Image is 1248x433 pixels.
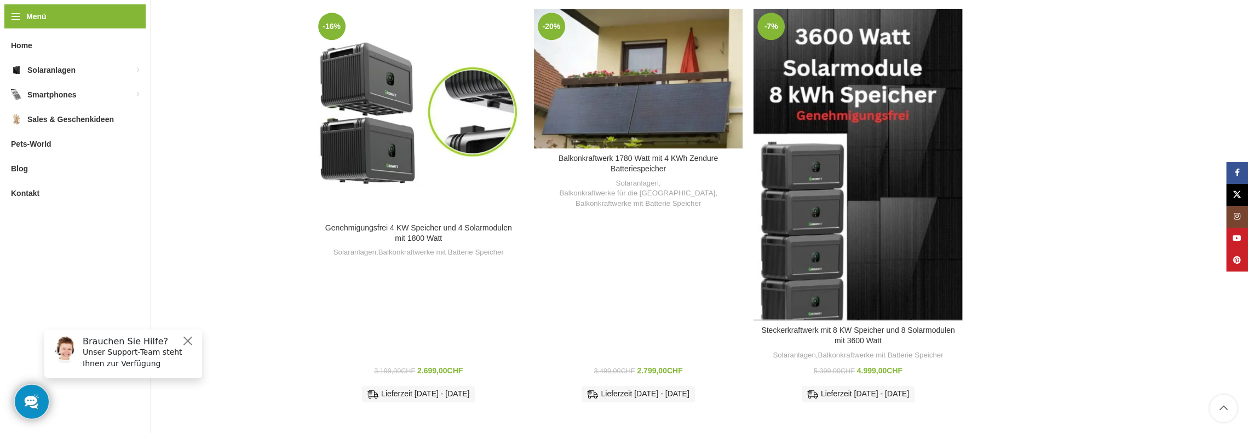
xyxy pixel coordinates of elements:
bdi: 3.199,00 [374,367,415,375]
img: Sales & Geschenkideen [11,114,22,125]
a: Balkonkraftwerke mit Batterie Speicher [378,247,504,258]
div: , [759,350,957,361]
button: Close [146,14,159,27]
div: Lieferzeit [DATE] - [DATE] [362,386,475,402]
span: CHF [447,366,463,375]
a: Balkonkraftwerke für die [GEOGRAPHIC_DATA] [559,188,715,199]
img: Smartphones [11,89,22,100]
a: Scroll to top button [1210,395,1237,422]
span: Sales & Geschenkideen [27,109,114,129]
bdi: 5.399,00 [814,367,855,375]
div: , [320,247,517,258]
span: Home [11,36,32,55]
a: Balkonkraftwerk 1780 Watt mit 4 KWh Zendure Batteriespeicher [534,9,743,148]
span: Menü [26,10,47,22]
a: Solaranlagen [333,247,376,258]
a: Steckerkraftwerk mit 8 KW Speicher und 8 Solarmodulen mit 3600 Watt [754,9,962,320]
a: Balkonkraftwerke mit Batterie Speicher [576,199,701,209]
a: Pinterest Social Link [1226,250,1248,272]
span: Blog [11,159,28,178]
span: -20% [538,13,565,40]
a: Steckerkraftwerk mit 8 KW Speicher und 8 Solarmodulen mit 3600 Watt [761,326,954,345]
span: -7% [757,13,785,40]
span: Pets-World [11,134,51,154]
a: Genehmigungsfrei 4 KW Speicher und 4 Solarmodulen mit 1800 Watt [314,9,523,217]
span: CHF [667,366,683,375]
span: CHF [841,367,855,375]
a: X Social Link [1226,184,1248,206]
span: Kontakt [11,183,39,203]
span: CHF [620,367,635,375]
div: Lieferzeit [DATE] - [DATE] [802,386,915,402]
span: CHF [887,366,902,375]
span: CHF [401,367,415,375]
a: YouTube Social Link [1226,228,1248,250]
img: Solaranlagen [11,65,22,76]
span: Smartphones [27,85,76,105]
bdi: 2.799,00 [637,366,682,375]
a: Solaranlagen [773,350,815,361]
a: Instagram Social Link [1226,206,1248,228]
div: , , [539,178,737,209]
bdi: 4.999,00 [857,366,902,375]
bdi: 3.499,00 [594,367,635,375]
span: Solaranlagen [27,60,76,80]
span: -16% [318,13,346,40]
h6: Brauchen Sie Hilfe? [47,15,160,26]
div: Lieferzeit [DATE] - [DATE] [582,386,694,402]
bdi: 2.699,00 [417,366,463,375]
p: Unser Support-Team steht Ihnen zur Verfügung [47,26,160,49]
a: Solaranlagen [616,178,658,189]
img: Customer service [15,15,43,43]
a: Balkonkraftwerk 1780 Watt mit 4 KWh Zendure Batteriespeicher [559,154,718,174]
a: Genehmigungsfrei 4 KW Speicher und 4 Solarmodulen mit 1800 Watt [325,223,512,243]
a: Facebook Social Link [1226,162,1248,184]
a: Balkonkraftwerke mit Batterie Speicher [818,350,943,361]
